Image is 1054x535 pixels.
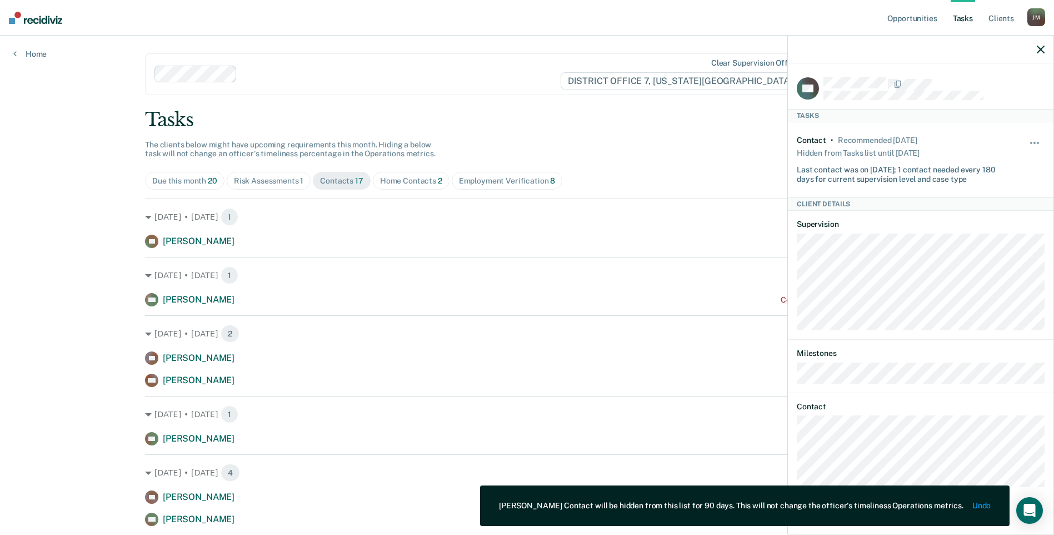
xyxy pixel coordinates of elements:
[145,464,909,482] div: [DATE] • [DATE]
[380,176,442,186] div: Home Contacts
[438,176,442,185] span: 2
[221,208,238,226] span: 1
[838,136,917,145] div: Recommended 2 days ago
[208,176,217,185] span: 20
[797,136,826,145] div: Contact
[300,176,303,185] span: 1
[145,405,909,423] div: [DATE] • [DATE]
[972,501,991,511] button: Undo
[561,72,808,90] span: DISTRICT OFFICE 7, [US_STATE][GEOGRAPHIC_DATA]
[145,325,909,343] div: [DATE] • [DATE]
[145,108,909,131] div: Tasks
[459,176,556,186] div: Employment Verification
[797,220,1045,229] dt: Supervision
[320,176,363,186] div: Contacts
[9,12,62,24] img: Recidiviz
[163,294,234,305] span: [PERSON_NAME]
[221,464,240,482] span: 4
[163,492,234,502] span: [PERSON_NAME]
[711,58,806,68] div: Clear supervision officers
[788,197,1053,211] div: Client Details
[1016,497,1043,524] div: Open Intercom Messenger
[221,325,239,343] span: 2
[145,140,436,158] span: The clients below might have upcoming requirements this month. Hiding a below task will not chang...
[234,176,304,186] div: Risk Assessments
[163,433,234,444] span: [PERSON_NAME]
[13,49,47,59] a: Home
[788,109,1053,122] div: Tasks
[221,266,238,284] span: 1
[163,353,234,363] span: [PERSON_NAME]
[163,375,234,385] span: [PERSON_NAME]
[221,405,238,423] span: 1
[797,161,1003,184] div: Last contact was on [DATE]; 1 contact needed every 180 days for current supervision level and cas...
[797,145,920,161] div: Hidden from Tasks list until [DATE]
[781,295,909,305] div: Contact recommended a month ago
[163,514,234,524] span: [PERSON_NAME]
[797,349,1045,358] dt: Milestones
[797,402,1045,412] dt: Contact
[355,176,363,185] span: 17
[152,176,217,186] div: Due this month
[550,176,555,185] span: 8
[145,266,909,284] div: [DATE] • [DATE]
[1027,8,1045,26] div: J M
[145,208,909,226] div: [DATE] • [DATE]
[831,136,833,145] div: •
[499,501,963,511] div: [PERSON_NAME] Contact will be hidden from this list for 90 days. This will not change the officer...
[163,236,234,246] span: [PERSON_NAME]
